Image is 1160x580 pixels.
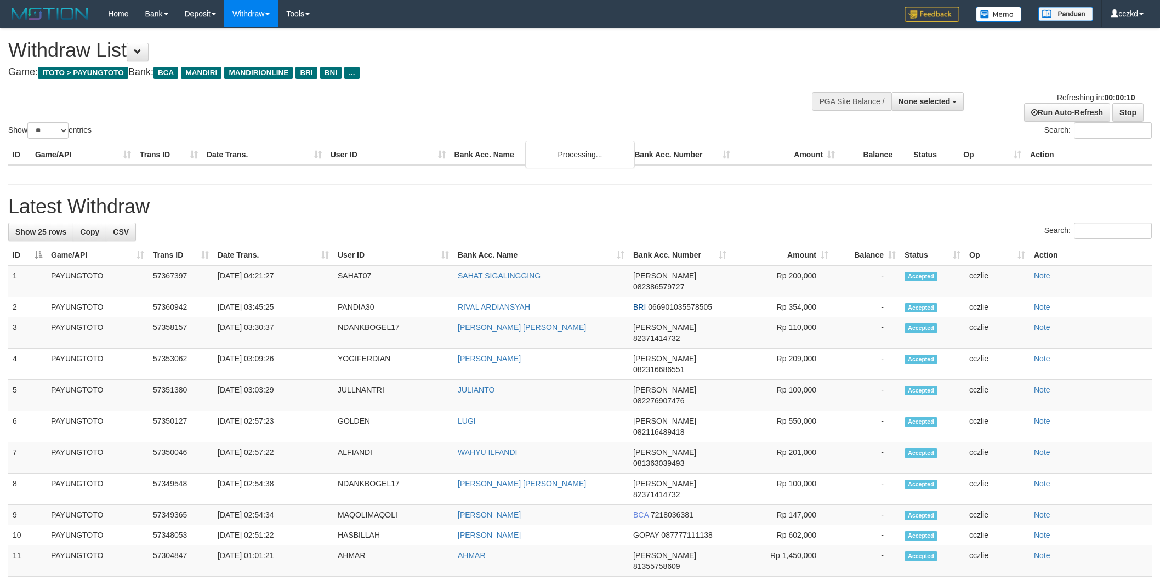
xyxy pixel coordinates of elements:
span: [PERSON_NAME] [633,417,696,425]
td: 57349365 [149,505,213,525]
td: 10 [8,525,47,545]
span: [PERSON_NAME] [633,323,696,332]
td: - [833,442,900,474]
a: Show 25 rows [8,223,73,241]
span: BRI [295,67,317,79]
input: Search: [1074,223,1152,239]
a: AHMAR [458,551,486,560]
a: [PERSON_NAME] [PERSON_NAME] [458,323,586,332]
td: [DATE] 02:54:34 [213,505,333,525]
td: [DATE] 02:57:22 [213,442,333,474]
td: PAYUNGTOTO [47,545,149,577]
a: Run Auto-Refresh [1024,103,1110,122]
th: Game/API: activate to sort column ascending [47,245,149,265]
span: [PERSON_NAME] [633,448,696,457]
td: [DATE] 02:54:38 [213,474,333,505]
label: Search: [1044,223,1152,239]
span: [PERSON_NAME] [633,354,696,363]
a: Note [1034,479,1050,488]
img: panduan.png [1038,7,1093,21]
td: 2 [8,297,47,317]
th: Trans ID [135,145,202,165]
td: 9 [8,505,47,525]
th: Action [1030,245,1152,265]
td: cczlie [965,380,1030,411]
td: [DATE] 03:45:25 [213,297,333,317]
td: 57351380 [149,380,213,411]
span: Accepted [905,448,937,458]
td: [DATE] 03:30:37 [213,317,333,349]
a: WAHYU ILFANDI [458,448,517,457]
td: 57304847 [149,545,213,577]
td: PAYUNGTOTO [47,411,149,442]
span: BRI [633,303,646,311]
td: Rp 201,000 [731,442,833,474]
th: Action [1026,145,1152,165]
a: Note [1034,271,1050,280]
td: 8 [8,474,47,505]
td: 57348053 [149,525,213,545]
th: User ID: activate to sort column ascending [333,245,453,265]
a: Note [1034,551,1050,560]
th: Op: activate to sort column ascending [965,245,1030,265]
td: Rp 550,000 [731,411,833,442]
td: NDANKBOGEL17 [333,317,453,349]
td: 57349548 [149,474,213,505]
span: ... [344,67,359,79]
span: Copy 81355758609 to clipboard [633,562,680,571]
a: [PERSON_NAME] [458,510,521,519]
span: Copy 087777111138 to clipboard [661,531,712,539]
td: PAYUNGTOTO [47,265,149,297]
td: cczlie [965,474,1030,505]
th: Bank Acc. Name: activate to sort column ascending [453,245,629,265]
span: Copy 081363039493 to clipboard [633,459,684,468]
th: Status [909,145,959,165]
td: 1 [8,265,47,297]
td: - [833,545,900,577]
span: GOPAY [633,531,659,539]
span: Accepted [905,323,937,333]
th: Bank Acc. Number [630,145,735,165]
span: Show 25 rows [15,228,66,236]
span: Accepted [905,511,937,520]
td: 57350127 [149,411,213,442]
td: PANDIA30 [333,297,453,317]
label: Show entries [8,122,92,139]
span: Copy 82371414732 to clipboard [633,334,680,343]
td: 3 [8,317,47,349]
div: PGA Site Balance / [812,92,891,111]
span: BNI [320,67,342,79]
td: 57350046 [149,442,213,474]
span: BCA [153,67,178,79]
span: BCA [633,510,649,519]
input: Search: [1074,122,1152,139]
td: [DATE] 03:03:29 [213,380,333,411]
span: Accepted [905,531,937,541]
th: Game/API [31,145,135,165]
td: Rp 209,000 [731,349,833,380]
th: Bank Acc. Number: activate to sort column ascending [629,245,731,265]
td: - [833,411,900,442]
a: Note [1034,354,1050,363]
td: ALFIANDI [333,442,453,474]
td: Rp 354,000 [731,297,833,317]
span: Copy 082276907476 to clipboard [633,396,684,405]
td: - [833,505,900,525]
th: ID: activate to sort column descending [8,245,47,265]
img: Button%20Memo.svg [976,7,1022,22]
span: MANDIRI [181,67,221,79]
td: [DATE] 03:09:26 [213,349,333,380]
td: Rp 100,000 [731,474,833,505]
label: Search: [1044,122,1152,139]
td: - [833,317,900,349]
img: Feedback.jpg [905,7,959,22]
td: YOGIFERDIAN [333,349,453,380]
td: MAQOLIMAQOLI [333,505,453,525]
span: MANDIRIONLINE [224,67,293,79]
h4: Game: Bank: [8,67,763,78]
span: Accepted [905,551,937,561]
span: Accepted [905,386,937,395]
th: Date Trans. [202,145,326,165]
th: Balance [839,145,909,165]
td: [DATE] 02:57:23 [213,411,333,442]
